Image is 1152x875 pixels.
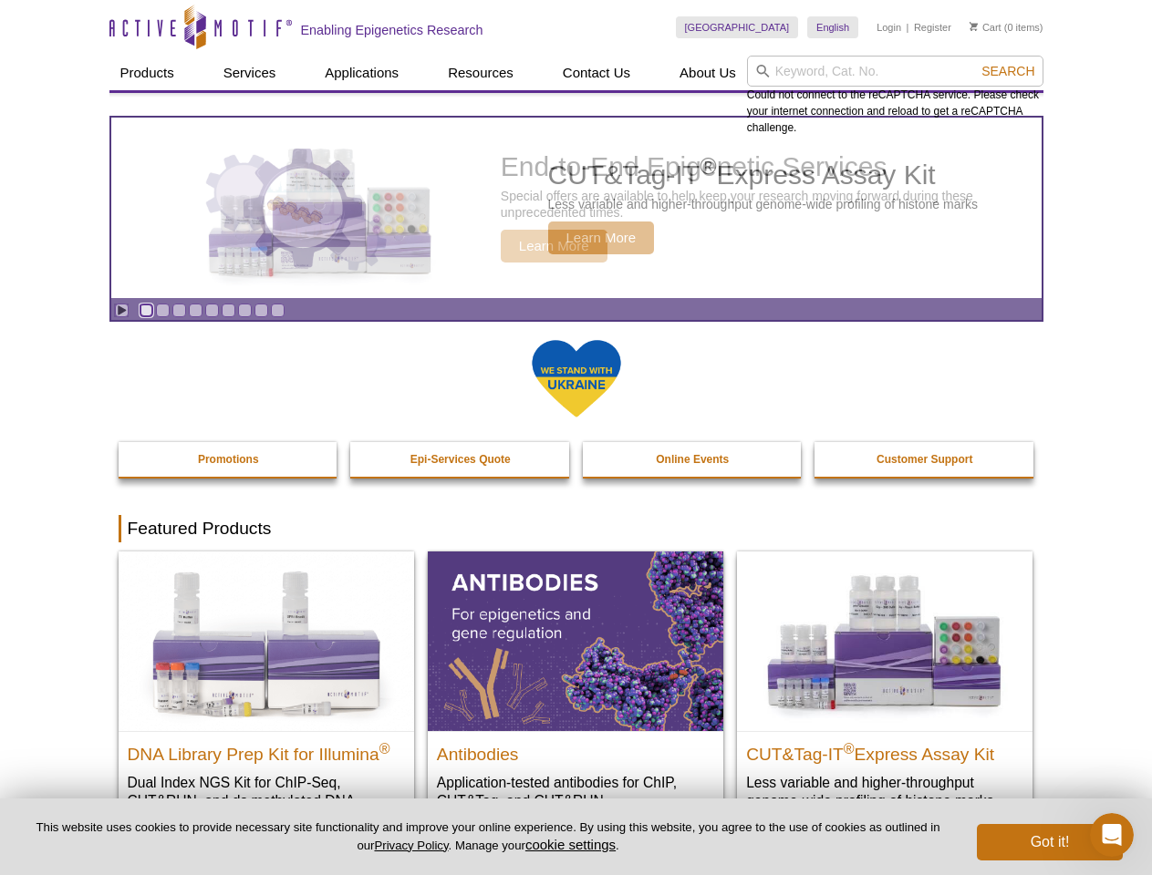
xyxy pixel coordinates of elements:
a: English [807,16,858,38]
strong: Customer Support [877,453,972,466]
a: Contact Us [552,56,641,90]
img: We Stand With Ukraine [531,338,622,419]
a: Promotions [119,442,339,477]
p: Less variable and higher-throughput genome-wide profiling of histone marks​. [746,773,1023,810]
span: Search [981,64,1034,78]
div: Could not connect to the reCAPTCHA service. Please check your internet connection and reload to g... [747,56,1043,136]
a: [GEOGRAPHIC_DATA] [676,16,799,38]
input: Keyword, Cat. No. [747,56,1043,87]
img: DNA Library Prep Kit for Illumina [119,551,414,730]
sup: ® [844,740,855,756]
button: cookie settings [525,837,616,852]
a: Toggle autoplay [115,304,129,317]
a: CUT&Tag-IT Express Assay Kit CUT&Tag-IT®Express Assay Kit Less variable and higher-throughput gen... [111,118,1042,298]
a: Products [109,56,185,90]
a: Go to slide 6 [222,304,235,317]
a: Register [914,21,951,34]
a: Customer Support [815,442,1035,477]
p: This website uses cookies to provide necessary site functionality and improve your online experie... [29,819,947,854]
h2: Enabling Epigenetics Research [301,22,483,38]
strong: Online Events [656,453,729,466]
img: All Antibodies [428,551,723,730]
a: Go to slide 9 [271,304,285,317]
a: Go to slide 5 [205,304,219,317]
img: Your Cart [970,22,978,31]
a: Resources [437,56,524,90]
p: Dual Index NGS Kit for ChIP-Seq, CUT&RUN, and ds methylated DNA assays. [128,773,405,829]
p: Less variable and higher-throughput genome-wide profiling of histone marks [548,196,979,212]
h2: CUT&Tag-IT Express Assay Kit [548,161,979,189]
a: Go to slide 1 [140,304,153,317]
a: Login [877,21,901,34]
strong: Promotions [198,453,259,466]
li: | [907,16,909,38]
li: (0 items) [970,16,1043,38]
a: Go to slide 3 [172,304,186,317]
a: About Us [669,56,747,90]
a: Services [213,56,287,90]
a: Online Events [583,442,804,477]
a: Epi-Services Quote [350,442,571,477]
sup: ® [379,740,390,756]
h2: DNA Library Prep Kit for Illumina [128,736,405,764]
a: Go to slide 2 [156,304,170,317]
h2: Antibodies [437,736,714,764]
span: Learn More [548,221,655,254]
a: Go to slide 8 [254,304,268,317]
article: CUT&Tag-IT Express Assay Kit [111,118,1042,298]
sup: ® [700,153,716,179]
iframe: Intercom live chat [1090,813,1134,857]
img: CUT&Tag-IT® Express Assay Kit [737,551,1033,730]
a: Applications [314,56,410,90]
h2: Featured Products [119,515,1034,542]
p: Application-tested antibodies for ChIP, CUT&Tag, and CUT&RUN. [437,773,714,810]
button: Search [976,63,1040,79]
a: All Antibodies Antibodies Application-tested antibodies for ChIP, CUT&Tag, and CUT&RUN. [428,551,723,828]
a: Go to slide 7 [238,304,252,317]
strong: Epi-Services Quote [410,453,511,466]
a: CUT&Tag-IT® Express Assay Kit CUT&Tag-IT®Express Assay Kit Less variable and higher-throughput ge... [737,551,1033,828]
h2: CUT&Tag-IT Express Assay Kit [746,736,1023,764]
img: CUT&Tag-IT Express Assay Kit [170,108,471,308]
a: Cart [970,21,1002,34]
a: DNA Library Prep Kit for Illumina DNA Library Prep Kit for Illumina® Dual Index NGS Kit for ChIP-... [119,551,414,846]
a: Go to slide 4 [189,304,202,317]
a: Privacy Policy [374,839,448,852]
button: Got it! [977,824,1123,860]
